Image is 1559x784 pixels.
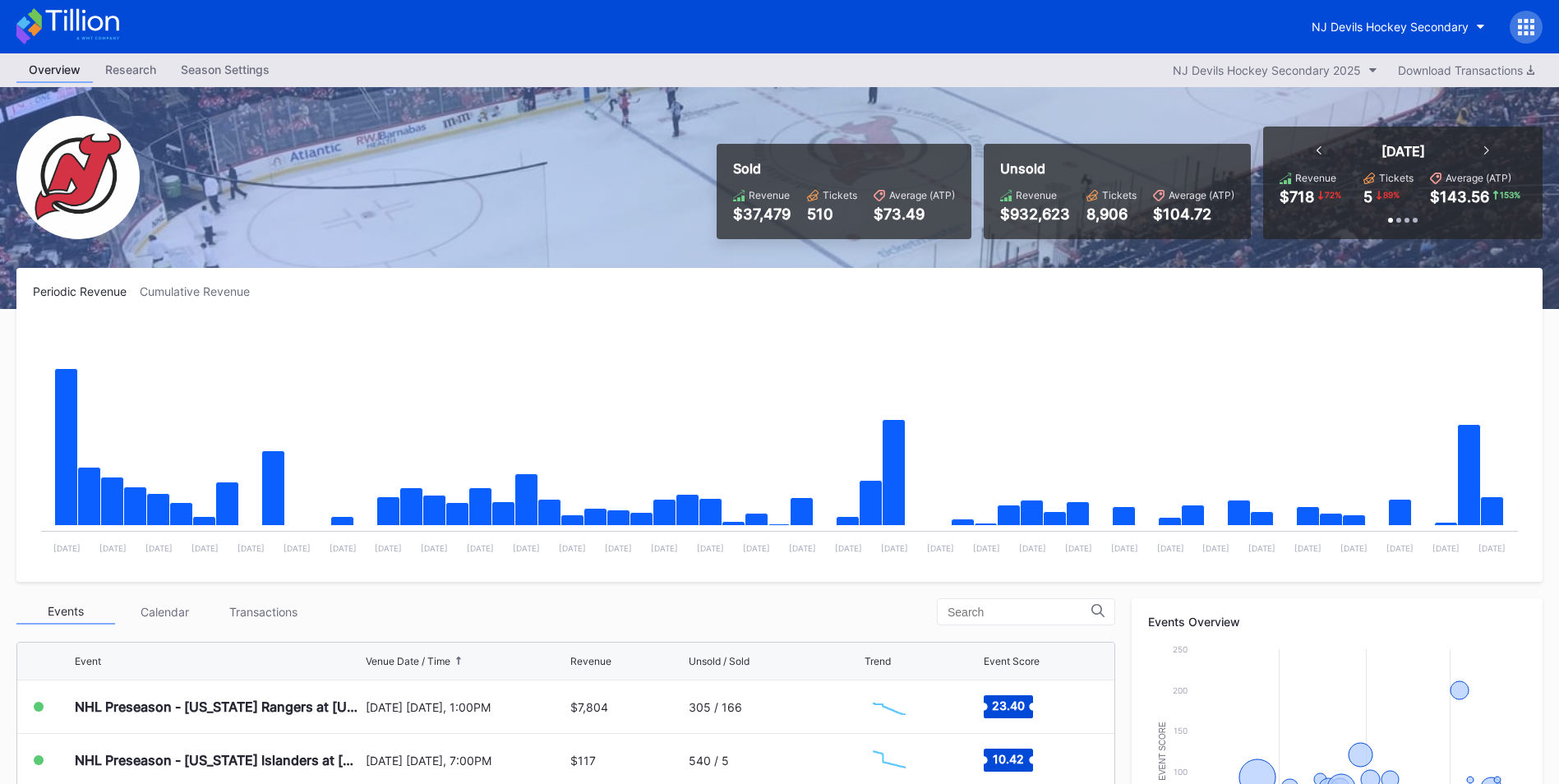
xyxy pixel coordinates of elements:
div: 510 [807,205,857,223]
div: 72 % [1323,188,1343,201]
text: [DATE] [191,543,219,553]
text: [DATE] [1157,543,1184,553]
text: [DATE] [835,543,862,553]
div: $7,804 [570,700,608,714]
text: [DATE] [881,543,908,553]
div: Research [93,58,168,81]
div: Revenue [1016,189,1057,201]
div: Cumulative Revenue [140,284,263,298]
button: NJ Devils Hockey Secondary 2025 [1165,59,1386,81]
text: [DATE] [513,543,540,553]
div: 89 % [1381,188,1401,201]
div: Tickets [823,189,857,201]
div: Tickets [1102,189,1137,201]
text: [DATE] [789,543,816,553]
div: Average (ATP) [1446,172,1511,184]
text: 250 [1173,644,1188,654]
div: Unsold [1000,160,1234,177]
div: Events Overview [1148,615,1526,629]
a: Season Settings [168,58,282,83]
div: $718 [1280,188,1314,205]
text: [DATE] [1111,543,1138,553]
text: [DATE] [1340,543,1368,553]
input: Search [948,606,1091,619]
img: NJ_Devils_Hockey_Secondary.png [16,116,140,239]
text: [DATE] [467,543,494,553]
div: NJ Devils Hockey Secondary 2025 [1173,63,1361,77]
div: Average (ATP) [889,189,955,201]
div: Revenue [1295,172,1336,184]
div: Event Score [984,655,1040,667]
text: 23.40 [992,699,1025,713]
text: [DATE] [330,543,357,553]
div: NJ Devils Hockey Secondary [1312,20,1469,34]
text: [DATE] [651,543,678,553]
text: 100 [1174,767,1188,777]
div: $104.72 [1153,205,1234,223]
text: [DATE] [1019,543,1046,553]
div: Average (ATP) [1169,189,1234,201]
div: Calendar [115,599,214,625]
div: Revenue [570,655,611,667]
text: [DATE] [375,543,402,553]
svg: Chart title [865,740,914,781]
text: [DATE] [1248,543,1275,553]
text: [DATE] [1432,543,1460,553]
div: Events [16,599,115,625]
text: [DATE] [697,543,724,553]
text: [DATE] [53,543,81,553]
div: Season Settings [168,58,282,81]
text: [DATE] [145,543,173,553]
div: 8,906 [1086,205,1137,223]
button: Download Transactions [1390,59,1543,81]
div: $73.49 [874,205,955,223]
text: [DATE] [1386,543,1414,553]
div: Revenue [749,189,790,201]
text: [DATE] [99,543,127,553]
div: [DATE] [DATE], 1:00PM [366,700,566,714]
text: [DATE] [927,543,954,553]
div: Venue Date / Time [366,655,450,667]
div: Sold [733,160,955,177]
div: Download Transactions [1398,63,1534,77]
text: [DATE] [1478,543,1506,553]
div: [DATE] [DATE], 7:00PM [366,754,566,768]
div: Trend [865,655,891,667]
div: 153 % [1498,188,1522,201]
text: [DATE] [1294,543,1321,553]
div: 540 / 5 [689,754,729,768]
text: 200 [1173,685,1188,695]
button: NJ Devils Hockey Secondary [1299,12,1497,42]
div: Tickets [1379,172,1414,184]
div: $117 [570,754,596,768]
text: Event Score [1158,722,1167,781]
div: $37,479 [733,205,791,223]
div: $932,623 [1000,205,1070,223]
text: [DATE] [559,543,586,553]
div: 5 [1363,188,1372,205]
div: Event [75,655,101,667]
div: Unsold / Sold [689,655,750,667]
div: NHL Preseason - [US_STATE] Rangers at [US_STATE] Devils [75,699,362,715]
text: [DATE] [284,543,311,553]
text: [DATE] [421,543,448,553]
a: Research [93,58,168,83]
text: [DATE] [1202,543,1229,553]
div: Transactions [214,599,312,625]
text: 150 [1174,726,1188,736]
text: [DATE] [1065,543,1092,553]
div: 305 / 166 [689,700,742,714]
text: 10.42 [993,752,1024,766]
text: [DATE] [973,543,1000,553]
div: NHL Preseason - [US_STATE] Islanders at [US_STATE] Devils [75,752,362,768]
text: [DATE] [743,543,770,553]
svg: Chart title [33,319,1526,565]
a: Overview [16,58,93,83]
text: [DATE] [605,543,632,553]
div: $143.56 [1430,188,1489,205]
text: [DATE] [238,543,265,553]
div: Periodic Revenue [33,284,140,298]
svg: Chart title [865,686,914,727]
div: [DATE] [1381,143,1425,159]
